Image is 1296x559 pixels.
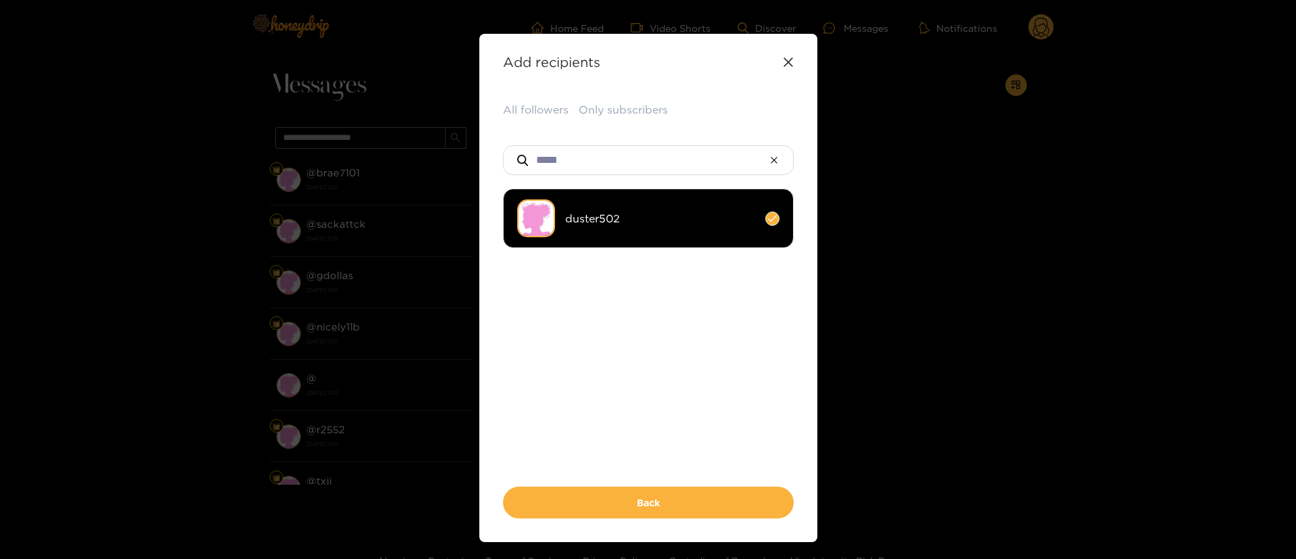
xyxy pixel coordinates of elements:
strong: Add recipients [503,54,600,70]
span: duster502 [565,211,755,226]
button: All followers [503,102,569,118]
button: Only subscribers [579,102,668,118]
button: Back [503,487,794,518]
img: no-avatar.png [517,199,555,237]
